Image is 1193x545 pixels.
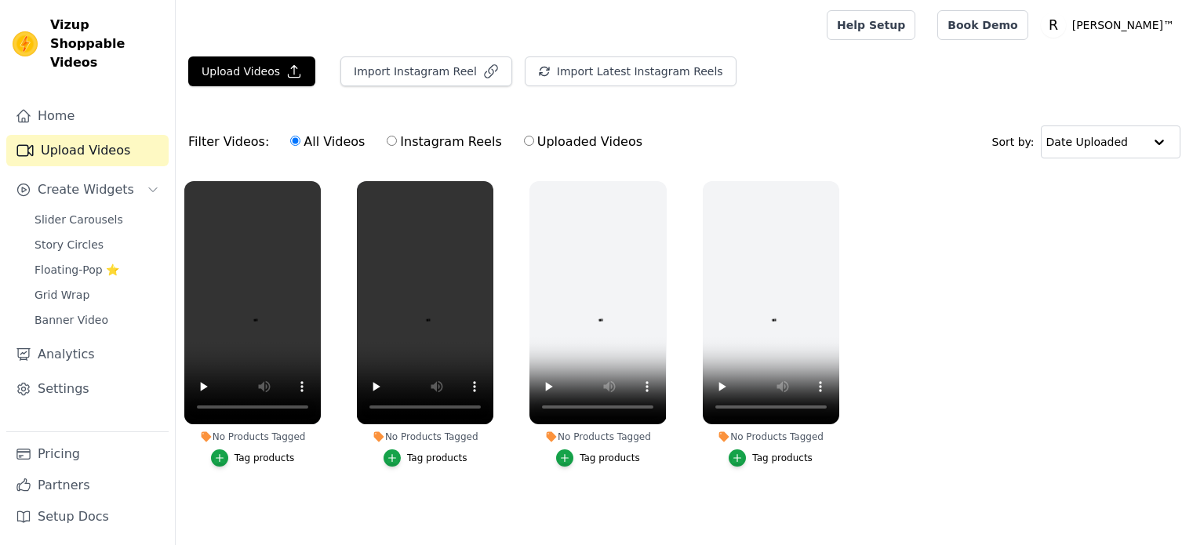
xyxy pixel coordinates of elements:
span: Floating-Pop ⭐ [35,262,119,278]
a: Upload Videos [6,135,169,166]
p: [PERSON_NAME]™ [1066,11,1180,39]
div: Tag products [407,452,467,464]
span: Story Circles [35,237,104,253]
input: All Videos [290,136,300,146]
a: Setup Docs [6,501,169,532]
span: Grid Wrap [35,287,89,303]
button: Upload Videos [188,56,315,86]
span: Slider Carousels [35,212,123,227]
button: Tag products [556,449,640,467]
div: Tag products [235,452,295,464]
div: Filter Videos: [188,124,651,160]
a: Floating-Pop ⭐ [25,259,169,281]
a: Pricing [6,438,169,470]
div: Tag products [752,452,813,464]
span: Create Widgets [38,180,134,199]
div: No Products Tagged [357,431,493,443]
div: No Products Tagged [529,431,666,443]
a: Analytics [6,339,169,370]
a: Story Circles [25,234,169,256]
a: Home [6,100,169,132]
a: Slider Carousels [25,209,169,231]
input: Instagram Reels [387,136,397,146]
button: Tag products [384,449,467,467]
button: Import Instagram Reel [340,56,512,86]
div: Sort by: [992,125,1181,158]
button: Tag products [729,449,813,467]
img: Vizup [13,31,38,56]
div: No Products Tagged [703,431,839,443]
input: Uploaded Videos [524,136,534,146]
button: Create Widgets [6,174,169,205]
a: Partners [6,470,169,501]
a: Book Demo [937,10,1028,40]
div: Tag products [580,452,640,464]
label: All Videos [289,132,366,152]
a: Grid Wrap [25,284,169,306]
a: Banner Video [25,309,169,331]
button: Tag products [211,449,295,467]
label: Uploaded Videos [523,132,643,152]
label: Instagram Reels [386,132,502,152]
a: Settings [6,373,169,405]
button: Import Latest Instagram Reels [525,56,737,86]
span: Vizup Shoppable Videos [50,16,162,72]
button: R [PERSON_NAME]™ [1041,11,1180,39]
text: R [1049,17,1058,33]
div: No Products Tagged [184,431,321,443]
a: Help Setup [827,10,915,40]
span: Banner Video [35,312,108,328]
